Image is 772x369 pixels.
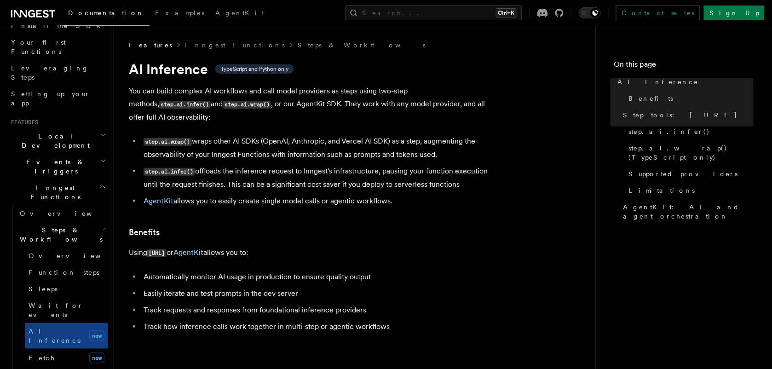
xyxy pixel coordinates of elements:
[7,34,108,60] a: Your first Functions
[141,165,497,191] li: offloads the inference request to Inngest's infrastructure, pausing your function execution until...
[7,119,38,126] span: Features
[614,74,754,90] a: AI Inference
[25,264,108,281] a: Function steps
[625,140,754,166] a: step.ai.wrap() (TypeScript only)
[7,154,108,179] button: Events & Triggers
[150,3,210,25] a: Examples
[144,138,192,146] code: step.ai.wrap()
[704,6,765,20] a: Sign Up
[7,60,108,86] a: Leveraging Steps
[11,64,89,81] span: Leveraging Steps
[298,40,426,50] a: Steps & Workflows
[625,123,754,140] a: step.ai.infer()
[129,226,160,239] a: Benefits
[625,182,754,199] a: Limitations
[7,86,108,111] a: Setting up your app
[629,94,674,103] span: Benefits
[618,77,699,86] span: AI Inference
[629,127,710,136] span: step.ai.infer()
[129,61,497,77] h1: AI Inference
[223,101,271,109] code: step.ai.wrap()
[141,271,497,283] li: Automatically monitor AI usage in production to ensure quality output
[129,85,497,124] p: You can build complex AI workflows and call model providers as steps using two-step methods, and ...
[11,22,106,29] span: Install the SDK
[11,90,90,107] span: Setting up your app
[11,39,66,55] span: Your first Functions
[159,101,211,109] code: step.ai.infer()
[185,40,285,50] a: Inngest Functions
[629,144,754,162] span: step.ai.wrap() (TypeScript only)
[629,186,695,195] span: Limitations
[89,352,104,363] span: new
[25,349,108,367] a: Fetchnew
[141,320,497,333] li: Track how inference calls work together in multi-step or agentic workflows
[129,246,497,259] p: Using or allows you to:
[29,302,83,318] span: Wait for events
[155,9,204,17] span: Examples
[346,6,522,20] button: Search...Ctrl+K
[221,65,288,73] span: TypeScript and Python only
[215,9,264,17] span: AgentKit
[579,7,601,18] button: Toggle dark mode
[25,248,108,264] a: Overview
[616,6,700,20] a: Contact sales
[620,107,754,123] a: Step tools: [URL]
[29,354,55,362] span: Fetch
[141,287,497,300] li: Easily iterate and test prompts in the dev server
[144,168,195,176] code: step.ai.infer()
[16,222,108,248] button: Steps & Workflows
[141,195,497,208] li: allows you to easily create single model calls or agentic workflows.
[625,90,754,107] a: Benefits
[25,297,108,323] a: Wait for events
[141,135,497,161] li: wraps other AI SDKs (OpenAI, Anthropic, and Vercel AI SDK) as a step, augmenting the observabilit...
[129,40,172,50] span: Features
[89,330,104,341] span: new
[144,196,173,205] a: AgentKit
[68,9,144,17] span: Documentation
[29,285,58,293] span: Sleeps
[25,323,108,349] a: AI Inferencenew
[620,199,754,225] a: AgentKit: AI and agent orchestration
[16,225,103,244] span: Steps & Workflows
[7,128,108,154] button: Local Development
[623,202,754,221] span: AgentKit: AI and agent orchestration
[141,304,497,317] li: Track requests and responses from foundational inference providers
[7,157,100,176] span: Events & Triggers
[7,132,100,150] span: Local Development
[7,179,108,205] button: Inngest Functions
[173,248,203,257] a: AgentKit
[29,252,123,259] span: Overview
[29,269,99,276] span: Function steps
[25,281,108,297] a: Sleeps
[20,210,115,217] span: Overview
[16,205,108,222] a: Overview
[210,3,270,25] a: AgentKit
[7,183,99,202] span: Inngest Functions
[625,166,754,182] a: Supported providers
[623,110,738,120] span: Step tools: [URL]
[614,59,754,74] h4: On this page
[63,3,150,26] a: Documentation
[496,8,517,17] kbd: Ctrl+K
[147,249,167,257] code: [URL]
[629,169,738,179] span: Supported providers
[29,328,82,344] span: AI Inference
[7,17,108,34] a: Install the SDK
